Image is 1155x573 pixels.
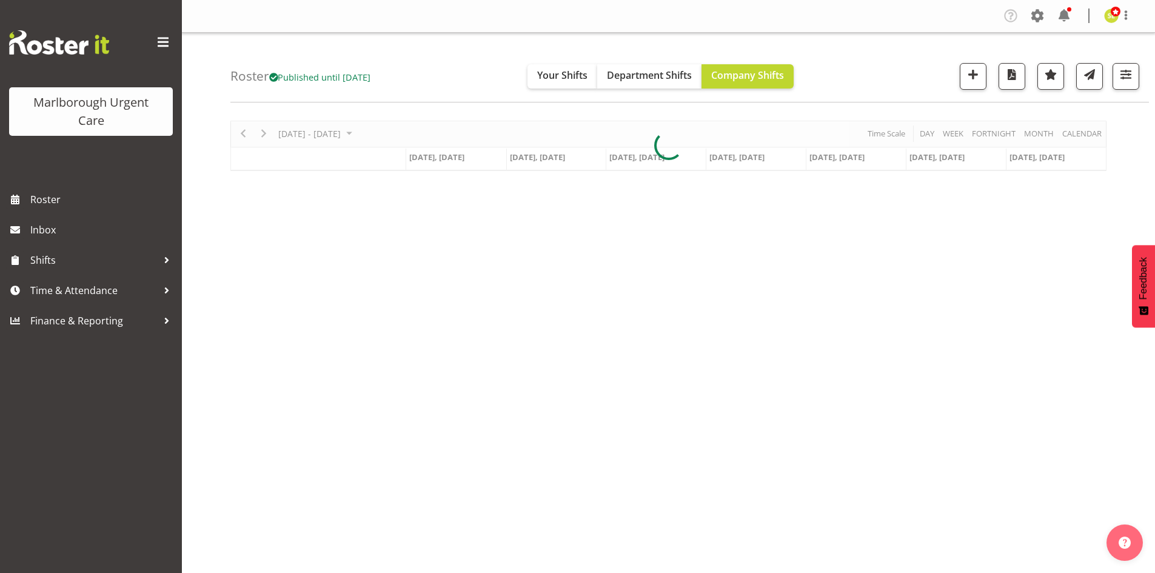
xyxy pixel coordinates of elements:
[30,221,176,239] span: Inbox
[597,64,701,89] button: Department Shifts
[1132,245,1155,327] button: Feedback - Show survey
[9,30,109,55] img: Rosterit website logo
[30,312,158,330] span: Finance & Reporting
[1076,63,1103,90] button: Send a list of all shifts for the selected filtered period to all rostered employees.
[21,93,161,130] div: Marlborough Urgent Care
[1037,63,1064,90] button: Highlight an important date within the roster.
[1119,537,1131,549] img: help-xxl-2.png
[537,69,588,82] span: Your Shifts
[230,69,371,83] h4: Roster
[30,281,158,300] span: Time & Attendance
[30,251,158,269] span: Shifts
[1138,257,1149,300] span: Feedback
[1113,63,1139,90] button: Filter Shifts
[960,63,986,90] button: Add a new shift
[527,64,597,89] button: Your Shifts
[1104,8,1119,23] img: sarah-edwards11800.jpg
[30,190,176,209] span: Roster
[711,69,784,82] span: Company Shifts
[701,64,794,89] button: Company Shifts
[269,71,371,83] span: Published until [DATE]
[607,69,692,82] span: Department Shifts
[999,63,1025,90] button: Download a PDF of the roster according to the set date range.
